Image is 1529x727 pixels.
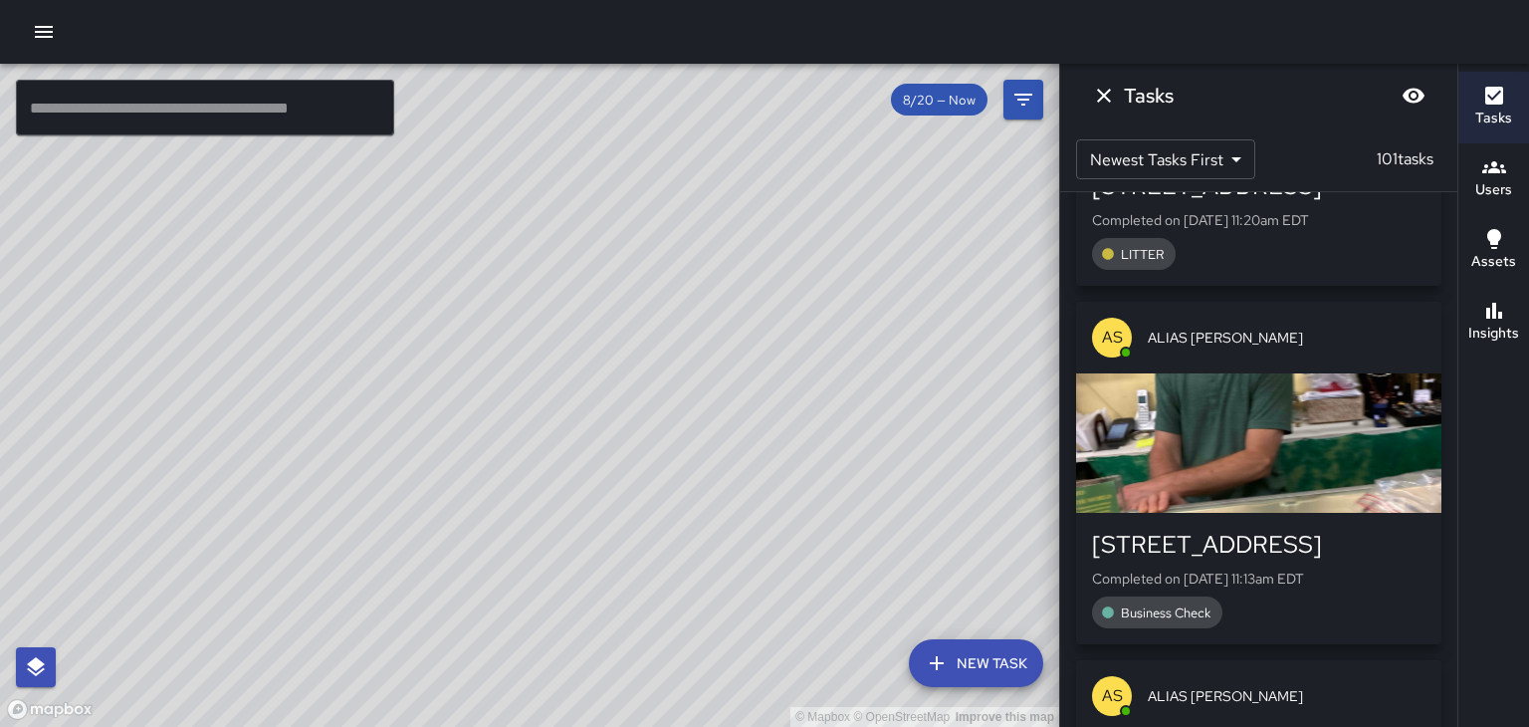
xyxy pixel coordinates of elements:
button: Tasks [1458,72,1529,143]
p: Completed on [DATE] 11:13am EDT [1092,569,1425,589]
span: ALIAS [PERSON_NAME] [1148,328,1425,348]
h6: Tasks [1475,108,1512,129]
button: Users [1458,143,1529,215]
span: ALIAS [PERSON_NAME] [1148,686,1425,706]
p: Completed on [DATE] 11:20am EDT [1092,210,1425,230]
h6: Assets [1471,251,1516,273]
button: Dismiss [1084,76,1124,116]
h6: Tasks [1124,80,1174,112]
h6: Users [1475,179,1512,201]
button: New Task [909,639,1043,687]
p: AS [1102,326,1123,350]
button: Blur [1394,76,1433,116]
h6: Insights [1468,323,1519,345]
button: ASALIAS [PERSON_NAME][STREET_ADDRESS]Completed on [DATE] 11:13am EDTBusiness Check [1076,302,1441,644]
div: Newest Tasks First [1076,139,1255,179]
button: Filters [1003,80,1043,120]
button: Assets [1458,215,1529,287]
span: Business Check [1109,605,1222,621]
button: Insights [1458,287,1529,359]
div: [STREET_ADDRESS] [1092,529,1425,561]
p: AS [1102,684,1123,708]
p: 101 tasks [1369,147,1441,171]
span: 8/20 — Now [891,92,987,109]
span: LITTER [1109,246,1176,263]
